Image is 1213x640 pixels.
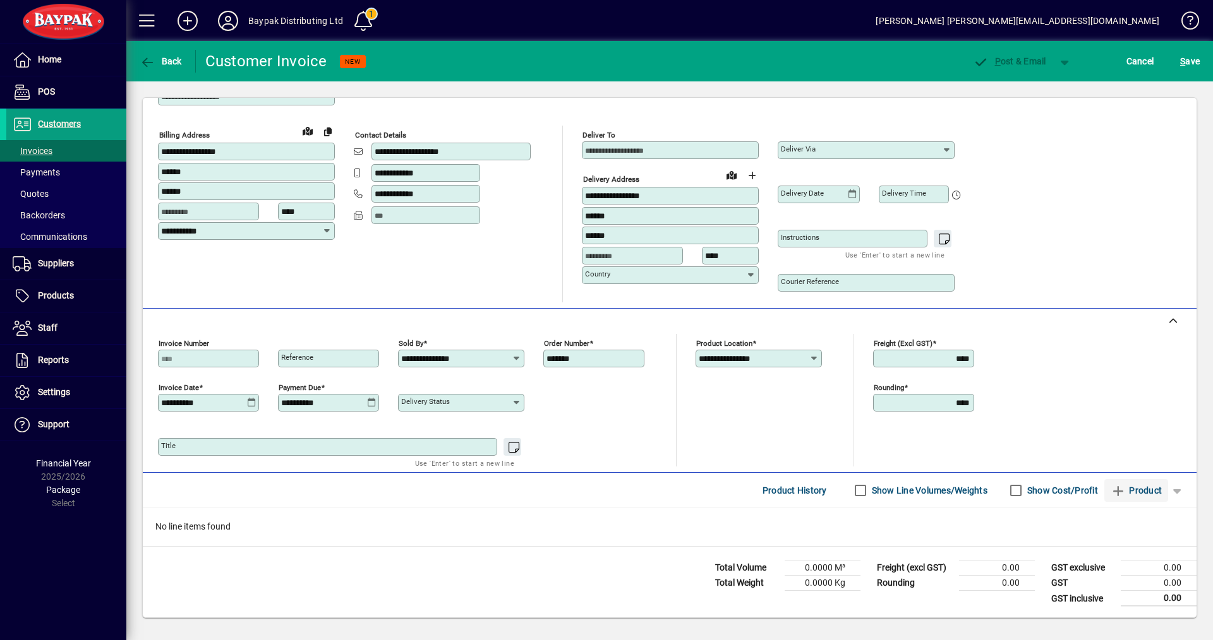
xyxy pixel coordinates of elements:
mat-label: Courier Reference [781,277,839,286]
mat-label: Invoice date [159,383,199,392]
span: Cancel [1126,51,1154,71]
span: NEW [345,57,361,66]
mat-label: Country [585,270,610,278]
button: Save [1177,50,1203,73]
td: GST inclusive [1045,591,1121,607]
mat-label: Delivery time [882,189,926,198]
span: POS [38,86,55,97]
a: Home [6,44,126,76]
a: Invoices [6,140,126,162]
button: Cancel [1123,50,1157,73]
span: Quotes [13,189,49,199]
mat-label: Delivery status [401,397,450,406]
td: Total Volume [709,560,785,576]
button: Post & Email [967,50,1053,73]
mat-label: Invoice number [159,339,209,348]
mat-label: Instructions [781,233,819,242]
span: Backorders [13,210,65,220]
span: Support [38,419,69,429]
td: 0.00 [959,560,1035,576]
a: Communications [6,226,126,247]
a: Settings [6,377,126,408]
mat-label: Rounding [874,383,904,392]
td: GST [1045,576,1121,591]
a: Quotes [6,183,126,204]
a: Products [6,280,126,312]
a: Knowledge Base [1172,3,1197,44]
td: 0.0000 M³ [785,560,860,576]
mat-label: Deliver via [781,145,816,153]
span: Home [38,54,61,64]
td: Total Weight [709,576,785,591]
label: Show Cost/Profit [1025,484,1098,497]
td: 0.0000 Kg [785,576,860,591]
span: ave [1180,51,1200,71]
a: Suppliers [6,248,126,280]
span: ost & Email [973,56,1046,66]
td: GST exclusive [1045,560,1121,576]
span: Settings [38,387,70,397]
td: Rounding [871,576,959,591]
a: View on map [721,165,742,185]
button: Product [1104,479,1168,502]
span: Financial Year [36,458,91,468]
button: Add [167,9,208,32]
div: No line items found [143,507,1197,546]
span: Back [140,56,182,66]
mat-label: Payment due [279,383,321,392]
mat-hint: Use 'Enter' to start a new line [845,247,944,262]
button: Copy to Delivery address [318,121,338,141]
a: POS [6,76,126,108]
a: Staff [6,312,126,344]
div: [PERSON_NAME] [PERSON_NAME][EMAIL_ADDRESS][DOMAIN_NAME] [876,11,1159,31]
span: Payments [13,167,60,177]
button: Profile [208,9,248,32]
a: View on map [298,121,318,141]
button: Product History [757,479,832,502]
mat-label: Freight (excl GST) [874,339,932,348]
span: S [1180,56,1185,66]
td: 0.00 [1121,591,1197,607]
mat-label: Delivery date [781,189,824,198]
label: Show Line Volumes/Weights [869,484,987,497]
a: Reports [6,345,126,376]
div: Customer Invoice [205,51,327,71]
mat-label: Title [161,441,176,450]
a: Backorders [6,204,126,226]
span: Reports [38,355,69,365]
mat-label: Reference [281,353,313,362]
a: Support [6,409,126,441]
a: Payments [6,162,126,183]
span: Product [1111,480,1162,501]
span: Product History [763,480,827,501]
span: Package [46,485,80,495]
span: Customers [38,119,81,129]
mat-label: Sold by [399,339,423,348]
div: Baypak Distributing Ltd [248,11,343,31]
span: Communications [13,232,87,242]
button: Back [136,50,185,73]
span: P [995,56,1001,66]
span: Suppliers [38,258,74,268]
mat-hint: Use 'Enter' to start a new line [415,456,514,470]
app-page-header-button: Back [126,50,196,73]
span: Invoices [13,146,52,156]
span: Staff [38,323,57,333]
td: 0.00 [959,576,1035,591]
span: Products [38,290,74,300]
mat-label: Deliver To [582,131,615,139]
td: 0.00 [1121,560,1197,576]
td: Freight (excl GST) [871,560,959,576]
td: 0.00 [1121,576,1197,591]
mat-label: Product location [696,339,752,348]
button: Choose address [742,165,762,186]
mat-label: Order number [544,339,589,348]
